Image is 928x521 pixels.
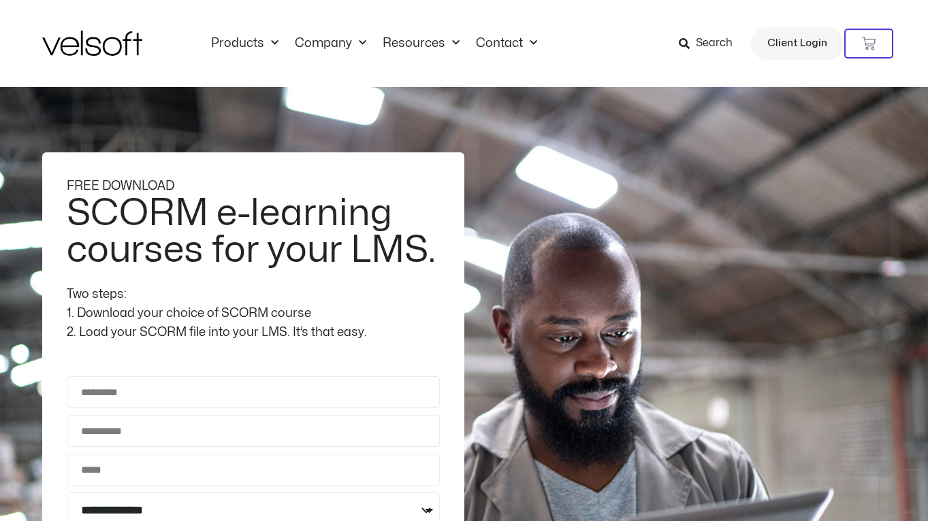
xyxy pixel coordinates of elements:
div: 1. Download your choice of SCORM course [67,304,440,323]
a: ResourcesMenu Toggle [374,36,468,51]
a: Search [679,32,742,55]
a: ContactMenu Toggle [468,36,545,51]
span: Client Login [767,35,827,52]
a: ProductsMenu Toggle [203,36,287,51]
a: CompanyMenu Toggle [287,36,374,51]
nav: Menu [203,36,545,51]
div: FREE DOWNLOAD [67,177,440,196]
div: Two steps: [67,285,440,304]
h2: SCORM e-learning courses for your LMS. [67,195,436,269]
img: Velsoft Training Materials [42,31,142,56]
div: 2. Load your SCORM file into your LMS. It’s that easy. [67,323,440,342]
span: Search [696,35,733,52]
a: Client Login [750,27,844,60]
